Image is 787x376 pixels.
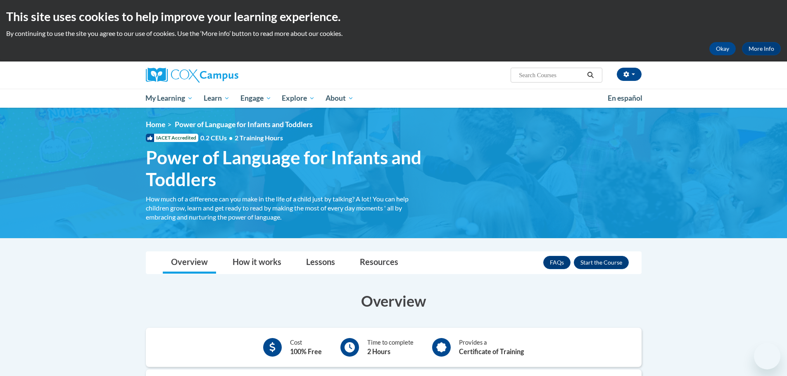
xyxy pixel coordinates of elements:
[200,133,283,142] span: 0.2 CEUs
[145,93,193,103] span: My Learning
[204,93,230,103] span: Learn
[518,70,584,80] input: Search Courses
[543,256,571,269] a: FAQs
[367,338,414,357] div: Time to complete
[574,256,629,269] button: Enroll
[282,93,315,103] span: Explore
[459,348,524,355] b: Certificate of Training
[146,120,165,129] a: Home
[602,90,648,107] a: En español
[742,42,781,55] a: More Info
[240,93,271,103] span: Engage
[229,134,233,142] span: •
[146,147,431,190] span: Power of Language for Infants and Toddlers
[146,134,198,142] span: IACET Accredited
[235,89,277,108] a: Engage
[617,68,642,81] button: Account Settings
[140,89,199,108] a: My Learning
[6,29,781,38] p: By continuing to use the site you agree to our use of cookies. Use the ‘More info’ button to read...
[146,68,238,83] img: Cox Campus
[584,70,597,80] button: Search
[298,252,343,274] a: Lessons
[754,343,780,369] iframe: Button to launch messaging window
[146,194,431,222] div: How much of a difference can you make in the life of a child just by talking? A lot! You can help...
[146,291,642,311] h3: Overview
[276,89,320,108] a: Explore
[709,42,736,55] button: Okay
[6,8,781,25] h2: This site uses cookies to help improve your learning experience.
[175,120,313,129] span: Power of Language for Infants and Toddlers
[224,252,290,274] a: How it works
[352,252,407,274] a: Resources
[198,89,235,108] a: Learn
[367,348,390,355] b: 2 Hours
[608,94,642,102] span: En español
[290,338,322,357] div: Cost
[326,93,354,103] span: About
[290,348,322,355] b: 100% Free
[320,89,359,108] a: About
[235,134,283,142] span: 2 Training Hours
[133,89,654,108] div: Main menu
[459,338,524,357] div: Provides a
[163,252,216,274] a: Overview
[146,68,303,83] a: Cox Campus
